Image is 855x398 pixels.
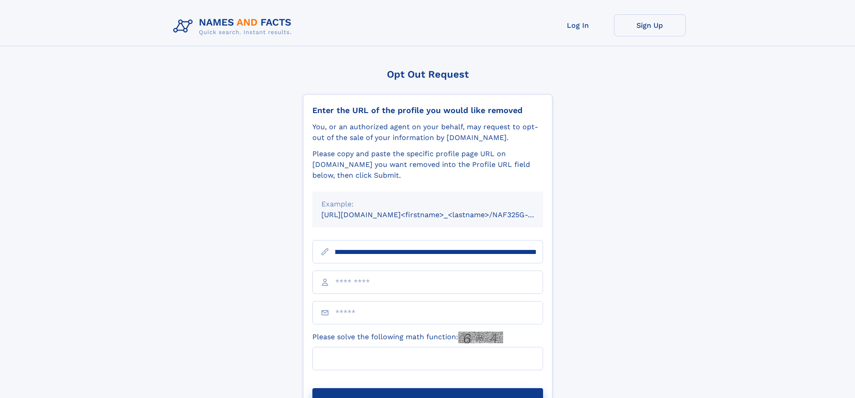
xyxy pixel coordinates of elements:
[321,199,534,210] div: Example:
[312,332,503,343] label: Please solve the following math function:
[321,210,560,219] small: [URL][DOMAIN_NAME]<firstname>_<lastname>/NAF325G-xxxxxxxx
[542,14,614,36] a: Log In
[170,14,299,39] img: Logo Names and Facts
[312,149,543,181] div: Please copy and paste the specific profile page URL on [DOMAIN_NAME] you want removed into the Pr...
[312,105,543,115] div: Enter the URL of the profile you would like removed
[614,14,686,36] a: Sign Up
[312,122,543,143] div: You, or an authorized agent on your behalf, may request to opt-out of the sale of your informatio...
[303,69,552,80] div: Opt Out Request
